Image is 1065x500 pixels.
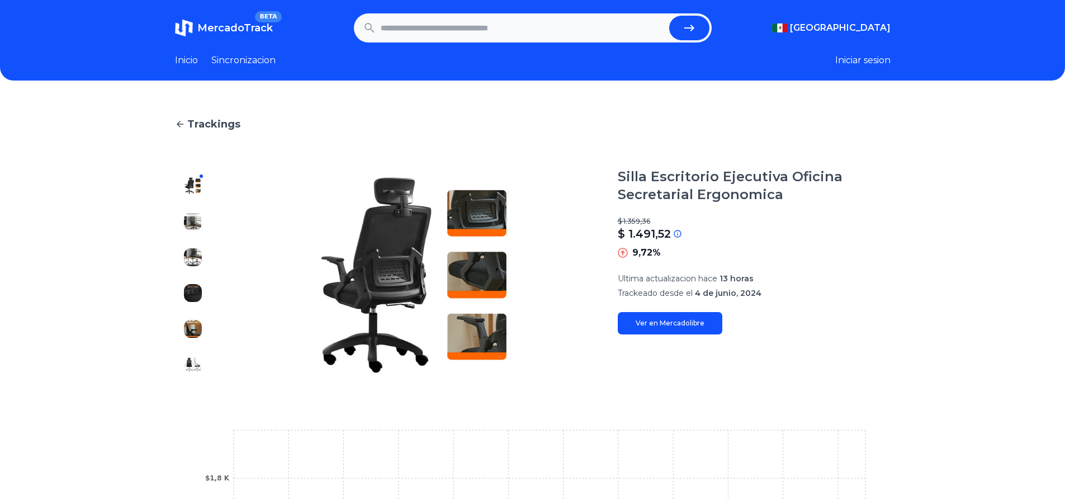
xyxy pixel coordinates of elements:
a: MercadoTrackBETA [175,19,273,37]
img: Silla Escritorio Ejecutiva Oficina Secretarial Ergonomica [184,284,202,302]
p: $ 1.359,36 [618,217,891,226]
p: 9,72% [632,246,661,260]
img: Silla Escritorio Ejecutiva Oficina Secretarial Ergonomica [233,168,595,383]
span: Ultima actualizacion hace [618,273,717,284]
a: Inicio [175,54,198,67]
img: Silla Escritorio Ejecutiva Oficina Secretarial Ergonomica [184,248,202,266]
a: Sincronizacion [211,54,276,67]
p: $ 1.491,52 [618,226,671,242]
a: Ver en Mercadolibre [618,312,722,334]
button: [GEOGRAPHIC_DATA] [772,21,891,35]
img: Mexico [772,23,788,32]
img: MercadoTrack [175,19,193,37]
button: Iniciar sesion [835,54,891,67]
h1: Silla Escritorio Ejecutiva Oficina Secretarial Ergonomica [618,168,891,204]
span: MercadoTrack [197,22,273,34]
span: BETA [255,11,281,22]
span: [GEOGRAPHIC_DATA] [790,21,891,35]
tspan: $1,8 K [205,474,229,482]
img: Silla Escritorio Ejecutiva Oficina Secretarial Ergonomica [184,177,202,195]
span: 4 de junio, 2024 [695,288,761,298]
span: 13 horas [720,273,754,284]
img: Silla Escritorio Ejecutiva Oficina Secretarial Ergonomica [184,356,202,374]
span: Trackings [187,116,240,132]
img: Silla Escritorio Ejecutiva Oficina Secretarial Ergonomica [184,320,202,338]
a: Trackings [175,116,891,132]
img: Silla Escritorio Ejecutiva Oficina Secretarial Ergonomica [184,213,202,230]
span: Trackeado desde el [618,288,693,298]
